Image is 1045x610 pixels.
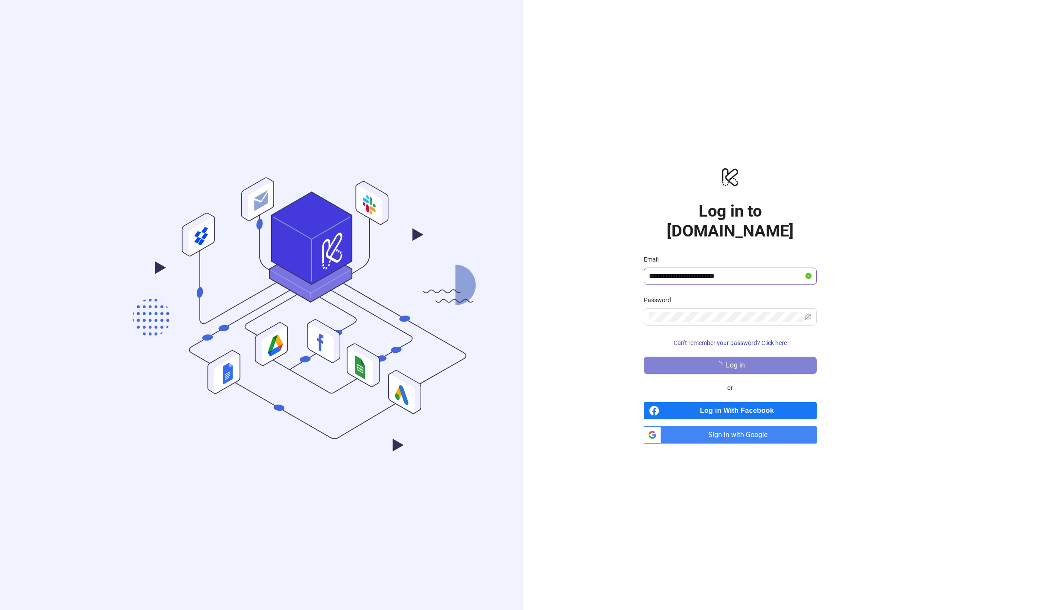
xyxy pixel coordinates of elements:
span: Log in [726,361,745,369]
a: Sign in with Google [644,426,817,444]
input: Email [649,271,804,281]
label: Email [644,255,664,264]
h1: Log in to [DOMAIN_NAME] [644,201,817,241]
button: Can't remember your password? Click here [644,336,817,350]
span: loading [715,361,723,369]
span: or [720,383,740,393]
input: Password [649,312,803,322]
a: Can't remember your password? Click here [644,339,817,346]
span: Can't remember your password? Click here [674,339,787,346]
button: Log in [644,357,817,374]
span: Sign in with Google [665,426,817,444]
label: Password [644,295,677,305]
a: Log in With Facebook [644,402,817,419]
span: Log in With Facebook [663,402,817,419]
span: eye-invisible [805,313,812,320]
